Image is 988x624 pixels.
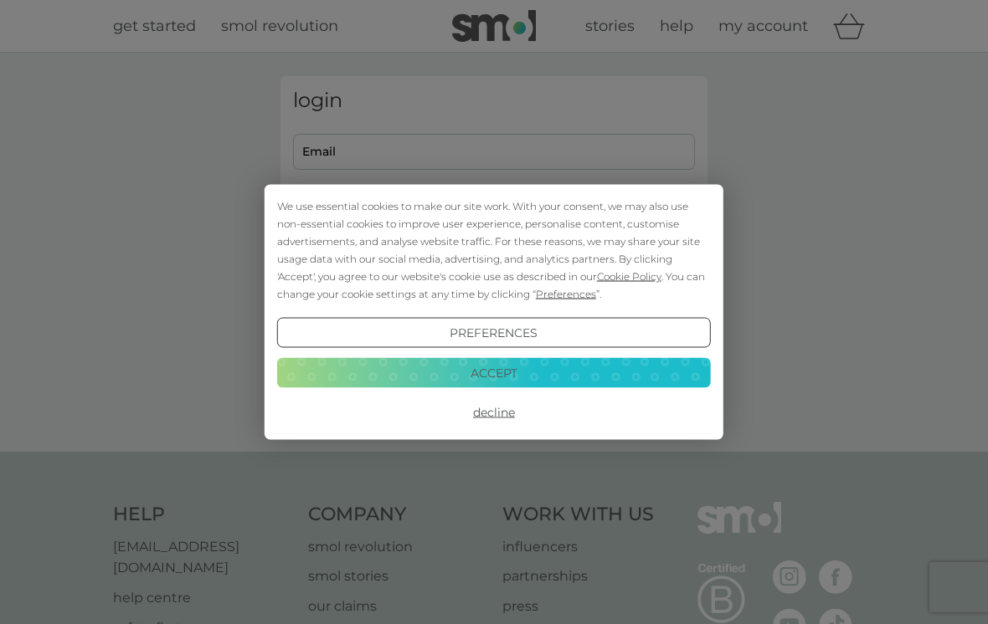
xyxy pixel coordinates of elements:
[277,357,711,387] button: Accept
[277,318,711,348] button: Preferences
[536,288,596,300] span: Preferences
[597,270,661,283] span: Cookie Policy
[277,397,711,427] button: Decline
[265,185,723,440] div: Cookie Consent Prompt
[277,197,711,303] div: We use essential cookies to make our site work. With your consent, we may also use non-essential ...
